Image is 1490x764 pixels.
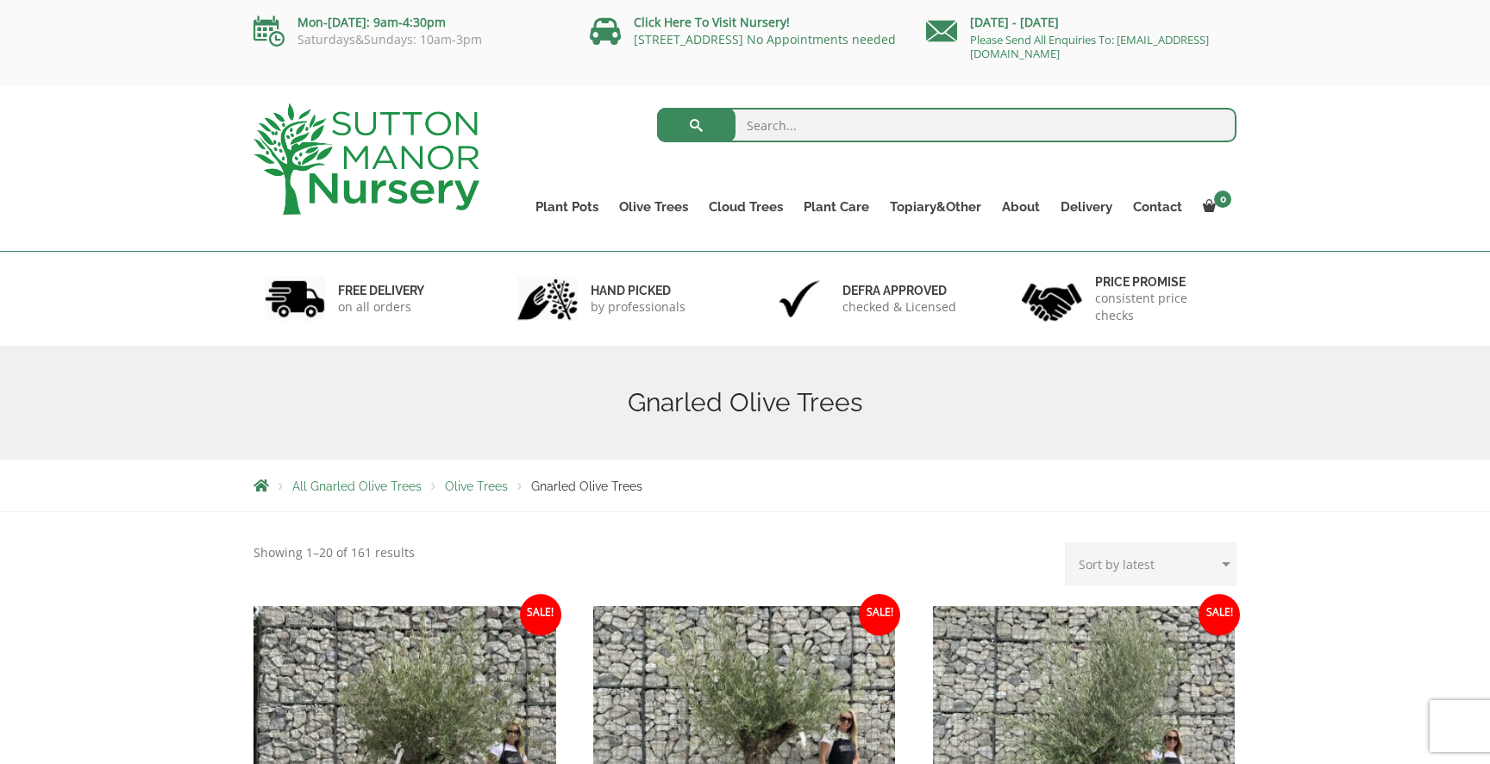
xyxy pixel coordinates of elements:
p: [DATE] - [DATE] [926,12,1236,33]
a: Olive Trees [445,479,508,493]
a: Cloud Trees [698,195,793,219]
a: 0 [1193,195,1236,219]
img: 4.jpg [1022,272,1082,325]
nav: Breadcrumbs [254,479,1236,492]
p: consistent price checks [1095,290,1226,324]
p: by professionals [591,298,686,316]
a: All Gnarled Olive Trees [292,479,422,493]
a: [STREET_ADDRESS] No Appointments needed [634,31,896,47]
span: Gnarled Olive Trees [531,479,642,493]
span: Sale! [1199,594,1240,636]
p: Showing 1–20 of 161 results [254,542,415,563]
a: Contact [1123,195,1193,219]
select: Shop order [1065,542,1236,586]
h6: Defra approved [842,283,956,298]
p: Saturdays&Sundays: 10am-3pm [254,33,564,47]
h6: Price promise [1095,274,1226,290]
a: Please Send All Enquiries To: [EMAIL_ADDRESS][DOMAIN_NAME] [970,32,1209,61]
a: Delivery [1050,195,1123,219]
p: on all orders [338,298,424,316]
input: Search... [657,108,1237,142]
img: 1.jpg [265,277,325,321]
a: About [992,195,1050,219]
p: checked & Licensed [842,298,956,316]
img: 2.jpg [517,277,578,321]
h1: Gnarled Olive Trees [254,387,1236,418]
h6: FREE DELIVERY [338,283,424,298]
a: Click Here To Visit Nursery! [634,14,790,30]
span: 0 [1214,191,1231,208]
a: Plant Pots [525,195,609,219]
h6: hand picked [591,283,686,298]
span: Sale! [520,594,561,636]
a: Olive Trees [609,195,698,219]
img: logo [254,103,479,215]
img: 3.jpg [769,277,830,321]
a: Plant Care [793,195,880,219]
p: Mon-[DATE]: 9am-4:30pm [254,12,564,33]
span: Sale! [859,594,900,636]
a: Topiary&Other [880,195,992,219]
